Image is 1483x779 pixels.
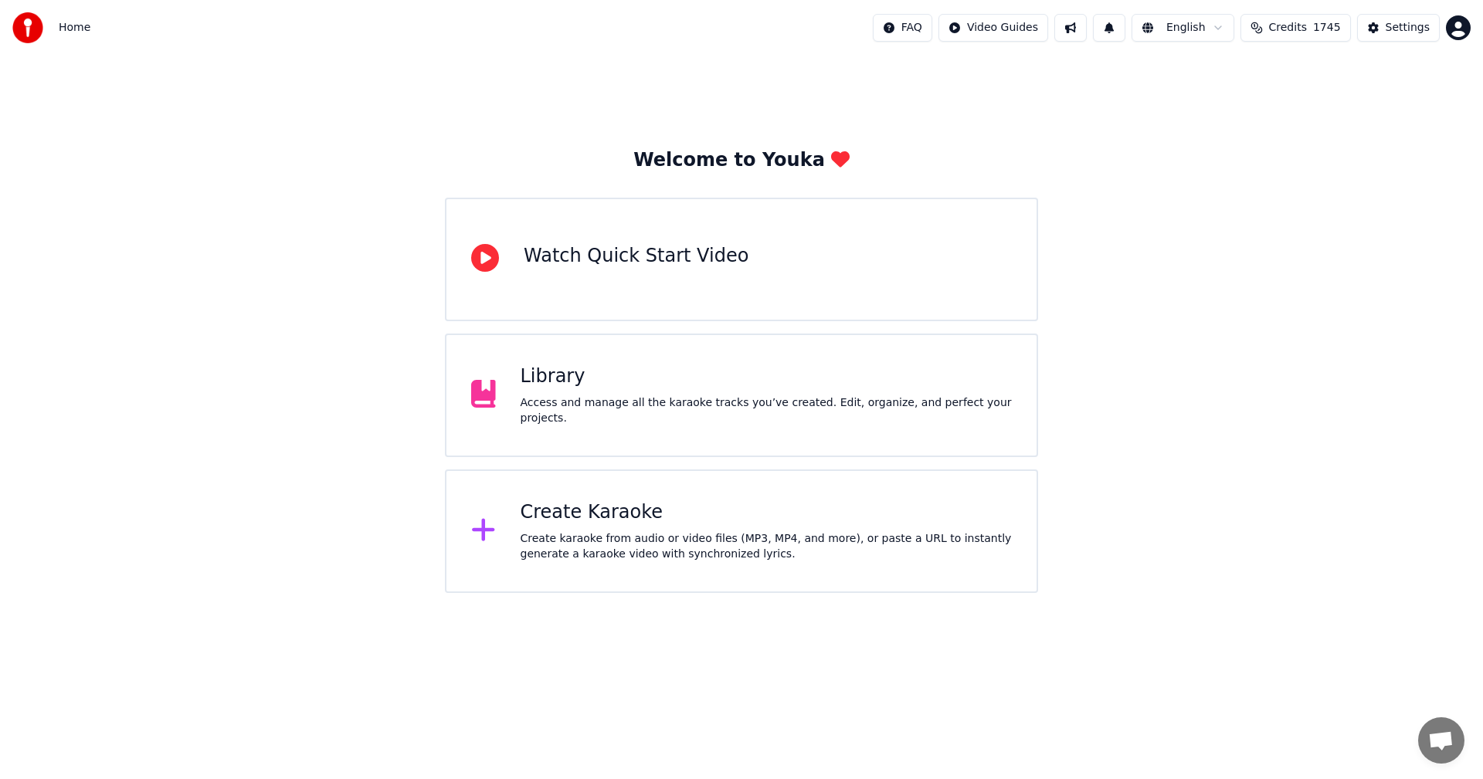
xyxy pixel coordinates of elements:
[1386,20,1430,36] div: Settings
[521,395,1013,426] div: Access and manage all the karaoke tracks you’ve created. Edit, organize, and perfect your projects.
[1418,717,1464,764] div: Open chat
[938,14,1048,42] button: Video Guides
[1313,20,1341,36] span: 1745
[1240,14,1351,42] button: Credits1745
[873,14,932,42] button: FAQ
[1357,14,1440,42] button: Settings
[521,364,1013,389] div: Library
[59,20,90,36] span: Home
[521,531,1013,562] div: Create karaoke from audio or video files (MP3, MP4, and more), or paste a URL to instantly genera...
[12,12,43,43] img: youka
[524,244,748,269] div: Watch Quick Start Video
[521,500,1013,525] div: Create Karaoke
[59,20,90,36] nav: breadcrumb
[1269,20,1307,36] span: Credits
[633,148,850,173] div: Welcome to Youka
